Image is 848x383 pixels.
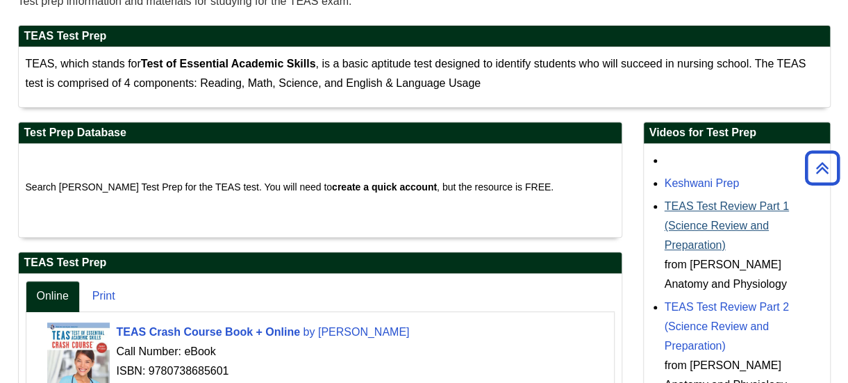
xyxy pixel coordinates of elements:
div: from [PERSON_NAME] Anatomy and Physiology [665,255,823,294]
div: ISBN: 9780738685601 [47,361,607,381]
a: TEAS Test Review Part 1 (Science Review and Preparation) [665,200,789,251]
div: Call Number: eBook [47,342,607,361]
h2: Videos for Test Prep [644,122,830,144]
span: TEAS Crash Course Book + Online [117,326,301,338]
h2: TEAS Test Prep [19,252,622,274]
a: Back to Top [800,158,845,177]
span: [PERSON_NAME] [318,326,410,338]
h2: TEAS Test Prep [19,26,830,47]
a: Cover Art TEAS Crash Course Book + Online by [PERSON_NAME] [117,326,410,338]
h2: Test Prep Database [19,122,622,144]
strong: create a quick account [332,181,437,193]
a: Online [26,281,80,312]
span: Search [PERSON_NAME] Test Prep for the TEAS test. You will need to , but the resource is FREE. [26,181,554,193]
p: TEAS, which stands for , is a basic aptitude test designed to identify students who will succeed ... [26,54,823,93]
a: Keshwani Prep [665,177,740,189]
strong: Test of Essential Academic Skills [141,58,316,70]
span: by [303,326,315,338]
a: Print [81,281,126,312]
a: TEAS Test Review Part 2 (Science Review and Preparation) [665,301,789,352]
